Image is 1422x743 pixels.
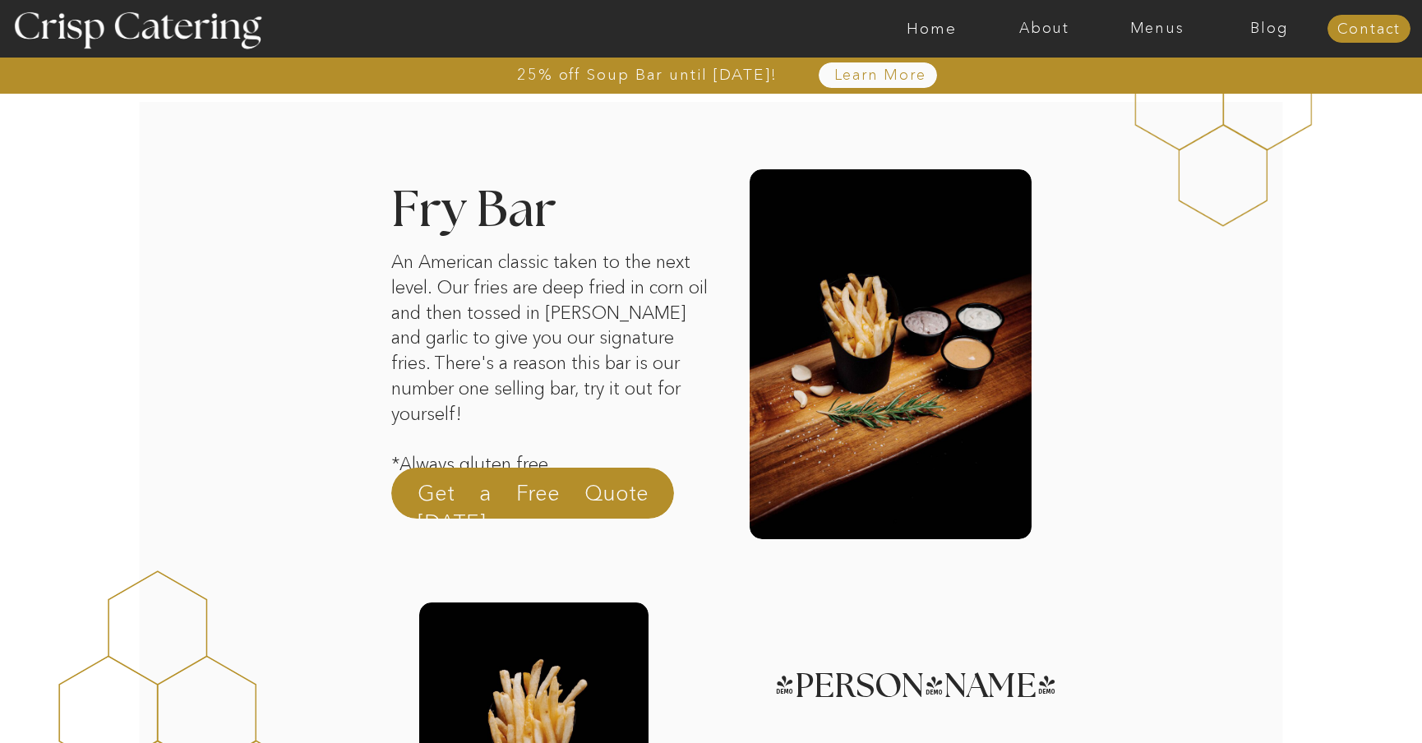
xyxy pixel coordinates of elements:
[988,21,1101,37] a: About
[796,67,964,84] a: Learn More
[391,187,707,230] h2: Fry Bar
[1101,21,1213,37] a: Menus
[391,250,715,506] p: An American classic taken to the next level. Our fries are deep fried in corn oil and then tossed...
[1290,661,1422,743] iframe: podium webchat widget bubble
[1143,484,1422,681] iframe: podium webchat widget prompt
[458,67,837,83] a: 25% off Soup Bar until [DATE]!
[1327,21,1410,38] a: Contact
[418,478,649,518] a: Get a Free Quote [DATE]
[875,21,988,37] a: Home
[1213,21,1326,37] a: Blog
[774,670,971,685] h3: [PERSON_NAME]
